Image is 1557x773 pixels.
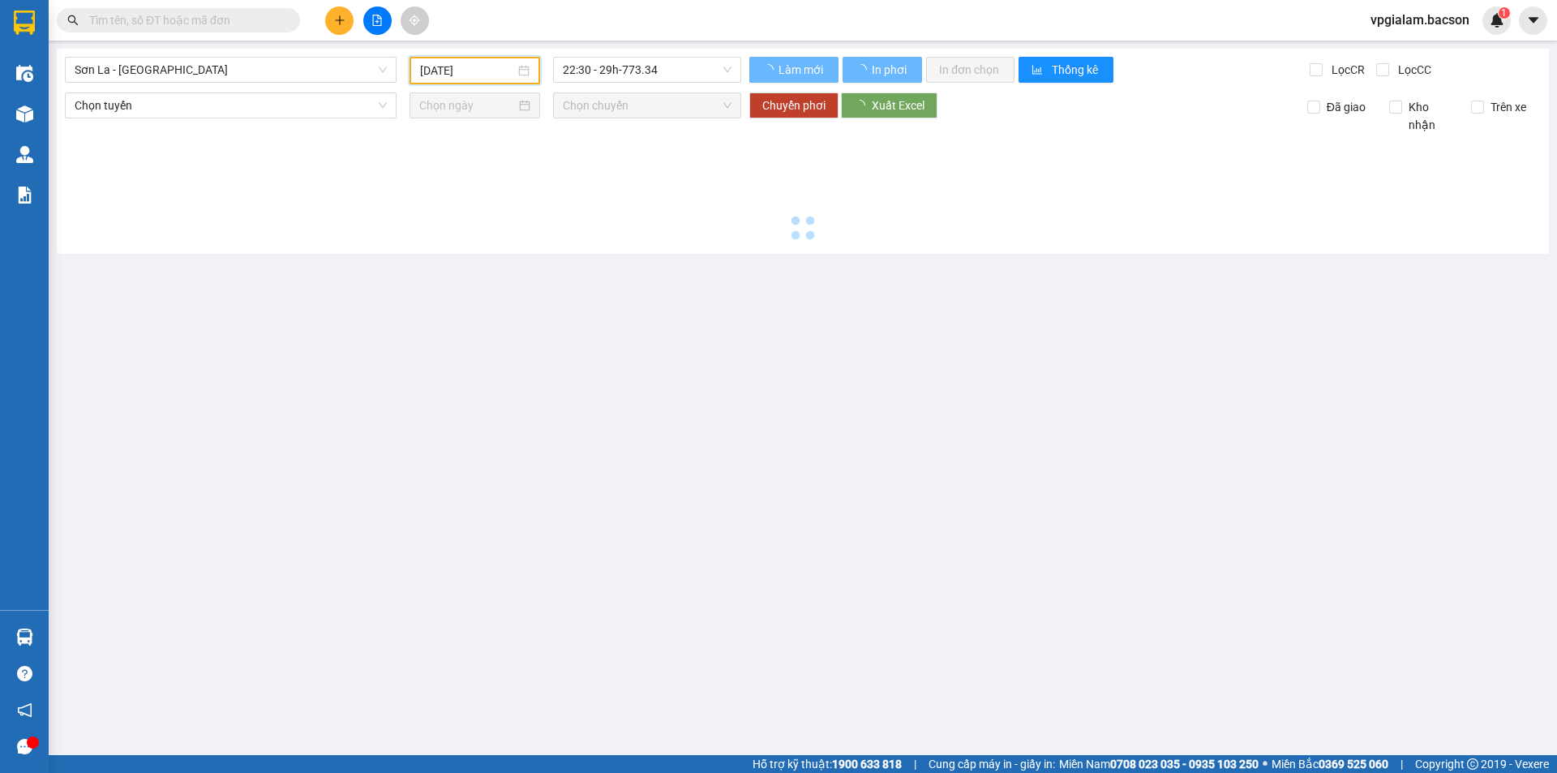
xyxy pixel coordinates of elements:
span: Miền Nam [1059,755,1259,773]
span: Sơn La - Hà Nội [75,58,387,82]
span: loading [854,100,872,111]
button: file-add [363,6,392,35]
button: bar-chartThống kê [1019,57,1113,83]
span: Xuất Excel [872,97,924,114]
span: Cung cấp máy in - giấy in: [929,755,1055,773]
strong: 0369 525 060 [1319,758,1388,771]
span: Kho nhận [1402,98,1459,134]
span: loading [762,64,776,75]
img: warehouse-icon [16,105,33,122]
img: warehouse-icon [16,65,33,82]
input: Tìm tên, số ĐT hoặc mã đơn [89,11,281,29]
span: Thống kê [1052,61,1100,79]
span: caret-down [1526,13,1541,28]
span: question-circle [17,666,32,681]
sup: 1 [1499,7,1510,19]
strong: 0708 023 035 - 0935 103 250 [1110,758,1259,771]
span: Lọc CR [1325,61,1367,79]
button: Làm mới [749,57,839,83]
span: Chọn chuyến [563,93,731,118]
span: vpgialam.bacson [1358,10,1482,30]
span: | [914,755,916,773]
span: bar-chart [1032,64,1045,77]
span: copyright [1467,758,1478,770]
button: aim [401,6,429,35]
span: | [1400,755,1403,773]
span: Trên xe [1484,98,1533,116]
span: Hỗ trợ kỹ thuật: [753,755,902,773]
input: 13/08/2025 [420,62,515,79]
span: notification [17,702,32,718]
span: In phơi [872,61,909,79]
button: Chuyển phơi [749,92,839,118]
span: search [67,15,79,26]
span: message [17,739,32,754]
button: caret-down [1519,6,1547,35]
span: Đã giao [1320,98,1372,116]
span: Lọc CC [1392,61,1434,79]
button: In phơi [843,57,922,83]
img: icon-new-feature [1490,13,1504,28]
button: plus [325,6,354,35]
span: 22:30 - 29h-773.34 [563,58,731,82]
img: warehouse-icon [16,146,33,163]
button: Xuất Excel [841,92,937,118]
img: logo-vxr [14,11,35,35]
button: In đơn chọn [926,57,1014,83]
span: 1 [1501,7,1507,19]
span: plus [334,15,345,26]
img: warehouse-icon [16,629,33,646]
img: solution-icon [16,187,33,204]
span: loading [856,64,869,75]
span: Làm mới [778,61,826,79]
span: Chọn tuyến [75,93,387,118]
strong: 1900 633 818 [832,758,902,771]
span: file-add [371,15,383,26]
span: ⚪️ [1263,761,1267,767]
span: Miền Bắc [1272,755,1388,773]
input: Chọn ngày [419,97,516,114]
span: aim [409,15,420,26]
